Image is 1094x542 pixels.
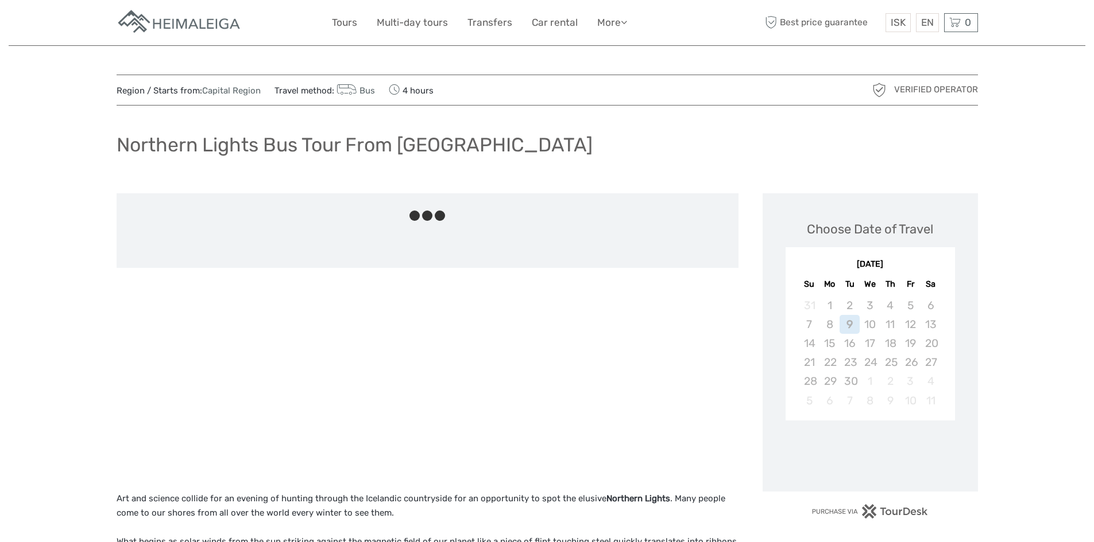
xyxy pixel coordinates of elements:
span: Best price guarantee [763,13,883,32]
div: Not available Thursday, October 2nd, 2025 [880,372,900,391]
a: More [597,14,627,31]
span: Region / Starts from: [117,85,261,97]
div: Su [799,276,819,292]
div: Not available Saturday, September 13th, 2025 [921,315,941,334]
div: Not available Friday, October 3rd, 2025 [900,372,921,391]
div: Not available Thursday, September 18th, 2025 [880,334,900,353]
div: Not available Sunday, September 7th, 2025 [799,315,819,334]
div: Not available Thursday, October 9th, 2025 [880,391,900,410]
div: Not available Tuesday, September 2nd, 2025 [840,296,860,315]
div: Not available Tuesday, September 9th, 2025 [840,315,860,334]
div: Th [880,276,900,292]
div: Not available Saturday, September 27th, 2025 [921,353,941,372]
div: Not available Saturday, September 20th, 2025 [921,334,941,353]
div: Not available Saturday, October 11th, 2025 [921,391,941,410]
a: Bus [334,85,376,96]
a: Transfers [467,14,512,31]
span: ISK [891,17,906,28]
div: Not available Monday, September 15th, 2025 [819,334,840,353]
div: Not available Sunday, September 21st, 2025 [799,353,819,372]
div: Not available Friday, September 26th, 2025 [900,353,921,372]
div: We [860,276,880,292]
div: Not available Wednesday, October 1st, 2025 [860,372,880,391]
img: PurchaseViaTourDesk.png [811,504,928,518]
div: EN [916,13,939,32]
img: verified_operator_grey_128.png [870,81,888,99]
div: Not available Sunday, September 14th, 2025 [799,334,819,353]
div: Not available Wednesday, September 24th, 2025 [860,353,880,372]
h1: Northern Lights Bus Tour From [GEOGRAPHIC_DATA] [117,133,593,157]
div: Not available Tuesday, October 7th, 2025 [840,391,860,410]
div: Not available Tuesday, September 30th, 2025 [840,372,860,391]
div: Not available Wednesday, September 3rd, 2025 [860,296,880,315]
div: Not available Wednesday, September 17th, 2025 [860,334,880,353]
a: Car rental [532,14,578,31]
div: Choose Date of Travel [807,220,933,238]
div: Tu [840,276,860,292]
div: Not available Sunday, August 31st, 2025 [799,296,819,315]
div: Not available Sunday, October 5th, 2025 [799,391,819,410]
div: Not available Monday, September 29th, 2025 [819,372,840,391]
div: Not available Friday, October 10th, 2025 [900,391,921,410]
div: Not available Friday, September 19th, 2025 [900,334,921,353]
img: Apartments in Reykjavik [117,9,243,37]
div: Fr [900,276,921,292]
a: Multi-day tours [377,14,448,31]
div: Not available Wednesday, October 8th, 2025 [860,391,880,410]
div: Not available Friday, September 5th, 2025 [900,296,921,315]
div: [DATE] [786,259,955,271]
div: Not available Tuesday, September 23rd, 2025 [840,353,860,372]
div: Not available Tuesday, September 16th, 2025 [840,334,860,353]
span: 4 hours [389,82,434,98]
div: Sa [921,276,941,292]
div: Loading... [867,450,874,458]
div: Not available Thursday, September 25th, 2025 [880,353,900,372]
a: Capital Region [202,85,261,96]
div: Not available Sunday, September 28th, 2025 [799,372,819,391]
div: Mo [819,276,840,292]
p: Art and science collide for an evening of hunting through the Icelandic countryside for an opport... [117,492,739,521]
div: Not available Thursday, September 11th, 2025 [880,315,900,334]
a: Tours [332,14,357,31]
div: Not available Monday, September 1st, 2025 [819,296,840,315]
span: 0 [963,17,973,28]
span: Travel method: [275,82,376,98]
strong: Northern Lights [606,493,670,504]
div: Not available Wednesday, September 10th, 2025 [860,315,880,334]
div: Not available Saturday, October 4th, 2025 [921,372,941,391]
div: month 2025-09 [789,296,951,410]
span: Verified Operator [894,84,978,96]
div: Not available Thursday, September 4th, 2025 [880,296,900,315]
div: Not available Monday, September 8th, 2025 [819,315,840,334]
div: Not available Saturday, September 6th, 2025 [921,296,941,315]
div: Not available Monday, October 6th, 2025 [819,391,840,410]
div: Not available Monday, September 22nd, 2025 [819,353,840,372]
div: Not available Friday, September 12th, 2025 [900,315,921,334]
